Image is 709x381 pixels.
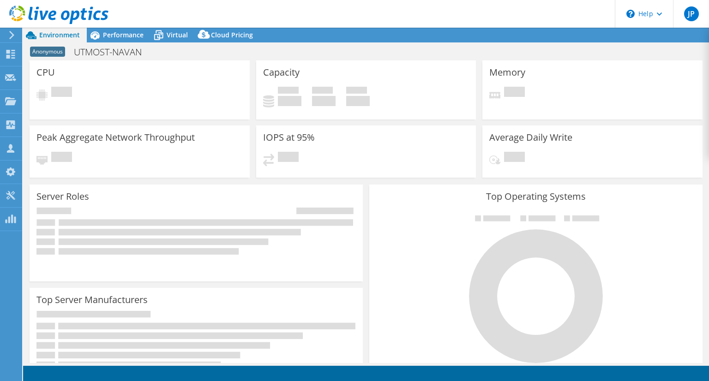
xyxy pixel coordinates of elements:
span: JP [684,6,699,21]
span: Cloud Pricing [211,30,253,39]
span: Used [278,87,299,96]
h3: CPU [36,67,55,77]
span: Anonymous [30,47,65,57]
span: Virtual [167,30,188,39]
span: Total [346,87,367,96]
h3: Average Daily Write [489,132,572,143]
h3: Capacity [263,67,300,77]
span: Environment [39,30,80,39]
span: Pending [504,87,525,99]
h4: 0 GiB [346,96,370,106]
span: Pending [51,87,72,99]
h3: Memory [489,67,525,77]
h3: Top Server Manufacturers [36,295,148,305]
h1: UTMOST-NAVAN [70,47,156,57]
h4: 0 GiB [312,96,336,106]
span: Pending [51,152,72,164]
span: Free [312,87,333,96]
h3: Server Roles [36,191,89,202]
h3: Peak Aggregate Network Throughput [36,132,195,143]
span: Pending [278,152,299,164]
svg: \n [626,10,635,18]
h4: 0 GiB [278,96,301,106]
span: Performance [103,30,144,39]
span: Pending [504,152,525,164]
h3: Top Operating Systems [376,191,696,202]
h3: IOPS at 95% [263,132,315,143]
